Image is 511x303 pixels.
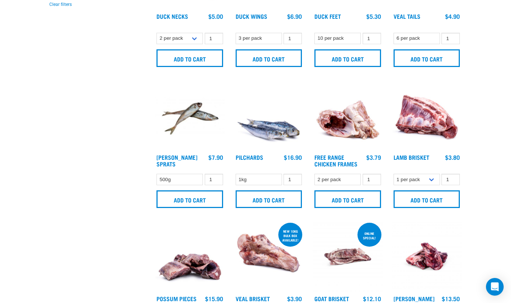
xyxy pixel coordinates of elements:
input: Add to cart [314,190,381,208]
input: Add to cart [236,49,302,67]
input: 1 [363,174,381,185]
a: Duck Necks [156,14,188,18]
a: Veal Tails [394,14,420,18]
div: $13.50 [442,295,460,302]
button: Clear filters [49,1,72,8]
input: 1 [441,174,460,185]
div: $3.80 [445,154,460,161]
div: new 10kg bulk box available! [278,226,302,246]
img: 1205 Veal Brisket 1pp 01 [234,221,304,292]
input: Add to cart [394,190,460,208]
input: Add to cart [314,49,381,67]
input: 1 [205,33,223,44]
img: 1236 Chicken Frame Turks 01 [313,80,383,151]
div: $16.90 [284,154,302,161]
div: $4.90 [445,13,460,20]
a: Free Range Chicken Frames [314,155,357,165]
div: Open Intercom Messenger [486,278,504,296]
a: [PERSON_NAME] Sprats [156,155,197,165]
img: Jack Mackarel Sparts Raw Fish For Dogs [155,80,225,151]
div: $5.30 [366,13,381,20]
a: Duck Wings [236,14,267,18]
div: ONLINE SPECIAL! [357,228,381,243]
a: [PERSON_NAME] [394,297,434,300]
a: Goat Brisket [314,297,349,300]
div: $3.79 [366,154,381,161]
div: $12.10 [363,295,381,302]
img: Venison Brisket Bone 1662 [392,221,462,292]
input: Add to cart [156,49,223,67]
div: $6.90 [287,13,302,20]
input: Add to cart [394,49,460,67]
input: 1 [205,174,223,185]
a: Duck Feet [314,14,341,18]
img: 1203 Possum Pieces Medium 01 [155,221,225,292]
a: Lamb Brisket [394,155,429,159]
img: 1240 Lamb Brisket Pieces 01 [392,80,462,151]
div: $3.90 [287,295,302,302]
div: $7.90 [208,154,223,161]
img: Goat Brisket [313,221,383,292]
div: $5.00 [208,13,223,20]
input: 1 [283,33,302,44]
a: Pilchards [236,155,263,159]
input: Add to cart [236,190,302,208]
input: 1 [441,33,460,44]
div: $15.90 [205,295,223,302]
input: 1 [283,174,302,185]
input: Add to cart [156,190,223,208]
img: Four Whole Pilchards [234,80,304,151]
input: 1 [363,33,381,44]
